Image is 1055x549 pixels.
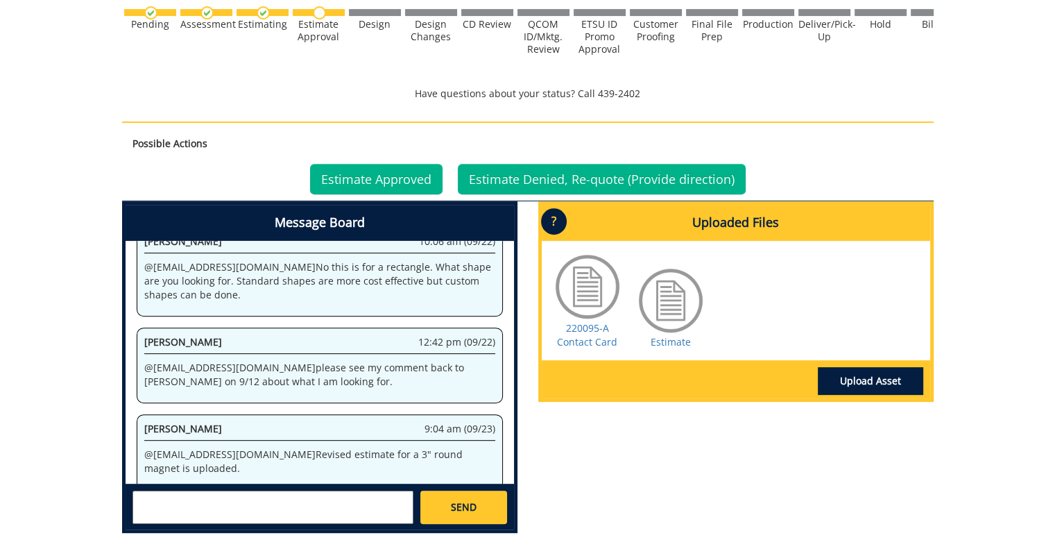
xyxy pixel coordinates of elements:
[200,6,214,19] img: checkmark
[237,18,289,31] div: Estimating
[818,367,923,395] a: Upload Asset
[257,6,270,19] img: checkmark
[451,500,477,514] span: SEND
[798,18,850,43] div: Deliver/Pick-Up
[122,87,934,101] p: Have questions about your status? Call 439-2402
[293,18,345,43] div: Estimate Approval
[144,448,495,475] p: @ [EMAIL_ADDRESS][DOMAIN_NAME] Revised estimate for a 3" round magnet is uploaded.
[458,164,746,194] a: Estimate Denied, Re-quote (Provide direction)
[630,18,682,43] div: Customer Proofing
[541,208,567,235] p: ?
[420,491,506,524] a: SEND
[144,422,222,435] span: [PERSON_NAME]
[126,205,514,241] h4: Message Board
[557,321,617,348] a: 220095-A Contact Card
[461,18,513,31] div: CD Review
[418,335,495,349] span: 12:42 pm (09/22)
[313,6,326,19] img: no
[911,18,963,31] div: Billing
[686,18,738,43] div: Final File Prep
[180,18,232,31] div: Assessment
[144,260,495,302] p: @ [EMAIL_ADDRESS][DOMAIN_NAME] No this is for a rectangle. What shape are you looking for. Standa...
[144,235,222,248] span: [PERSON_NAME]
[742,18,794,31] div: Production
[124,18,176,31] div: Pending
[144,6,157,19] img: checkmark
[405,18,457,43] div: Design Changes
[132,491,413,524] textarea: messageToSend
[517,18,569,56] div: QCOM ID/Mktg. Review
[424,422,495,436] span: 9:04 am (09/23)
[144,335,222,348] span: [PERSON_NAME]
[651,335,691,348] a: Estimate
[144,361,495,389] p: @ [EMAIL_ADDRESS][DOMAIN_NAME] please see my comment back to [PERSON_NAME] on 9/12 about what I a...
[310,164,443,194] a: Estimate Approved
[855,18,907,31] div: Hold
[542,205,930,241] h4: Uploaded Files
[132,137,207,150] strong: Possible Actions
[349,18,401,31] div: Design
[574,18,626,56] div: ETSU ID Promo Approval
[419,235,495,248] span: 10:06 am (09/22)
